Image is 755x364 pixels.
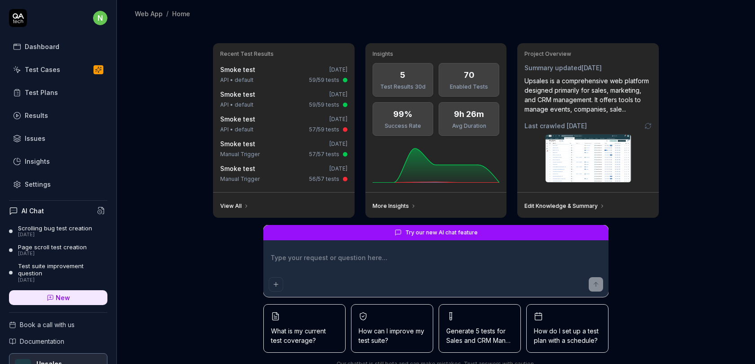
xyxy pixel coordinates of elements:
[9,38,107,55] a: Dashboard
[524,64,582,72] span: Summary updated
[524,76,652,114] div: Upsales is a comprehensive web platform designed primarily for sales, marketing, and CRM manageme...
[220,202,249,210] a: View All
[378,83,427,91] div: Test Results 30d
[18,277,107,283] div: [DATE]
[400,69,405,81] div: 5
[263,304,346,353] button: What is my current test coverage?
[309,150,339,158] div: 57/57 tests
[9,262,107,283] a: Test suite improvement question[DATE]
[329,91,347,98] time: [DATE]
[9,320,107,329] a: Book a call with us
[393,108,413,120] div: 99%
[359,326,426,345] span: How can I improve my test suite?
[218,137,349,160] a: Smoke test[DATE]Manual Trigger57/57 tests
[93,9,107,27] button: n
[166,9,169,18] div: /
[329,165,347,172] time: [DATE]
[25,111,48,120] div: Results
[172,9,190,18] div: Home
[444,83,493,91] div: Enabled Tests
[25,180,51,189] div: Settings
[220,101,253,109] div: API • default
[439,304,521,353] button: Generate 5 tests forSales and CRM Manageme
[25,65,60,74] div: Test Cases
[444,122,493,130] div: Avg Duration
[309,76,339,84] div: 59/59 tests
[18,243,87,251] div: Page scroll test creation
[18,251,87,257] div: [DATE]
[9,130,107,147] a: Issues
[20,320,75,329] span: Book a call with us
[93,11,107,25] span: n
[25,134,45,143] div: Issues
[446,326,513,345] span: Generate 5 tests for
[218,88,349,111] a: Smoke test[DATE]API • default59/59 tests
[582,64,602,72] time: [DATE]
[373,202,416,210] a: More Insights
[378,122,427,130] div: Success Rate
[309,101,339,109] div: 59/59 tests
[454,108,484,120] div: 9h 26m
[351,304,433,353] button: How can I improve my test suite?
[534,326,601,345] span: How do I set up a test plan with a schedule?
[135,9,163,18] div: Web App
[18,225,92,232] div: Scrolling bug test creation
[25,42,59,51] div: Dashboard
[9,175,107,193] a: Settings
[220,140,255,148] a: Smoke test
[644,122,652,130] a: Go to crawling settings
[218,63,349,86] a: Smoke test[DATE]API • default59/59 tests
[373,50,500,58] h3: Insights
[220,175,260,183] div: Manual Trigger
[309,126,339,134] div: 57/59 tests
[18,262,107,277] div: Test suite improvement question
[220,50,347,58] h3: Recent Test Results
[269,277,283,292] button: Add attachment
[464,69,475,81] div: 70
[218,162,349,185] a: Smoke test[DATE]Manual Trigger56/57 tests
[309,175,339,183] div: 56/57 tests
[25,88,58,97] div: Test Plans
[220,126,253,134] div: API • default
[9,61,107,78] a: Test Cases
[524,50,652,58] h3: Project Overview
[218,112,349,135] a: Smoke test[DATE]API • default57/59 tests
[9,243,107,257] a: Page scroll test creation[DATE]
[446,337,526,344] span: Sales and CRM Manageme
[220,66,255,73] a: Smoke test
[9,337,107,346] a: Documentation
[22,206,44,216] h4: AI Chat
[567,122,587,130] time: [DATE]
[526,304,608,353] button: How do I set up a test plan with a schedule?
[9,107,107,124] a: Results
[18,232,92,238] div: [DATE]
[220,90,255,98] a: Smoke test
[9,225,107,238] a: Scrolling bug test creation[DATE]
[220,165,255,172] a: Smoke test
[524,202,605,210] a: Edit Knowledge & Summary
[546,135,631,182] img: Screenshot
[56,293,70,302] span: New
[329,116,347,122] time: [DATE]
[405,229,478,237] span: Try our new AI chat feature
[329,66,347,73] time: [DATE]
[524,121,587,130] span: Last crawled
[271,326,338,345] span: What is my current test coverage?
[329,140,347,147] time: [DATE]
[220,150,260,158] div: Manual Trigger
[25,157,50,166] div: Insights
[9,84,107,101] a: Test Plans
[9,290,107,305] a: New
[220,76,253,84] div: API • default
[9,153,107,170] a: Insights
[220,115,255,123] a: Smoke test
[20,337,64,346] span: Documentation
